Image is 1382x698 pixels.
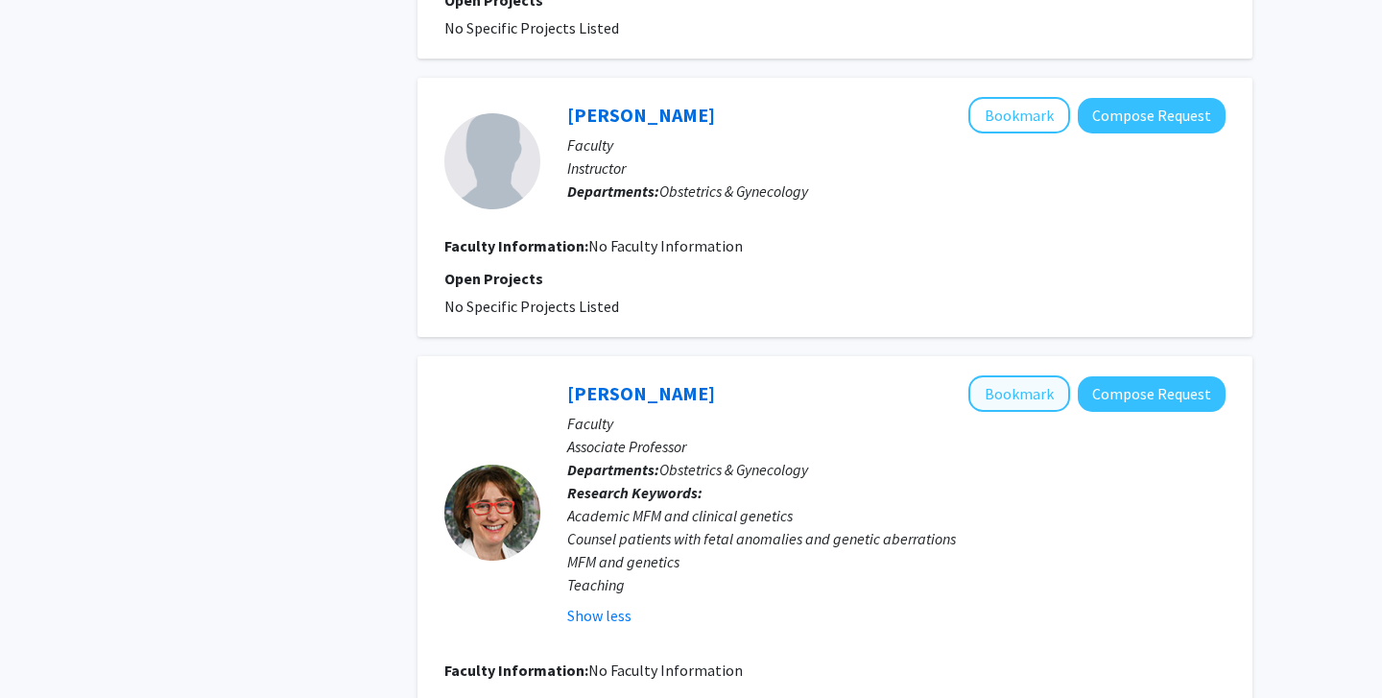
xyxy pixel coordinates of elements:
[659,181,808,201] span: Obstetrics & Gynecology
[968,97,1070,133] button: Add Neel Iyer to Bookmarks
[567,604,631,627] button: Show less
[444,236,588,255] b: Faculty Information:
[567,460,659,479] b: Departments:
[567,103,715,127] a: [PERSON_NAME]
[444,267,1226,290] p: Open Projects
[444,661,588,680] b: Faculty Information:
[588,661,743,680] span: No Faculty Information
[567,133,1226,156] p: Faculty
[567,483,703,502] b: Research Keywords:
[588,236,743,255] span: No Faculty Information
[444,18,619,37] span: No Specific Projects Listed
[968,375,1070,412] button: Add Huda Al-Kouatly to Bookmarks
[1078,98,1226,133] button: Compose Request to Neel Iyer
[567,504,1226,596] div: Academic MFM and clinical genetics Counsel patients with fetal anomalies and genetic aberrations ...
[567,435,1226,458] p: Associate Professor
[659,460,808,479] span: Obstetrics & Gynecology
[1078,376,1226,412] button: Compose Request to Huda Al-Kouatly
[14,612,82,684] iframe: Chat
[567,412,1226,435] p: Faculty
[567,381,715,405] a: [PERSON_NAME]
[444,297,619,316] span: No Specific Projects Listed
[567,181,659,201] b: Departments:
[567,156,1226,180] p: Instructor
